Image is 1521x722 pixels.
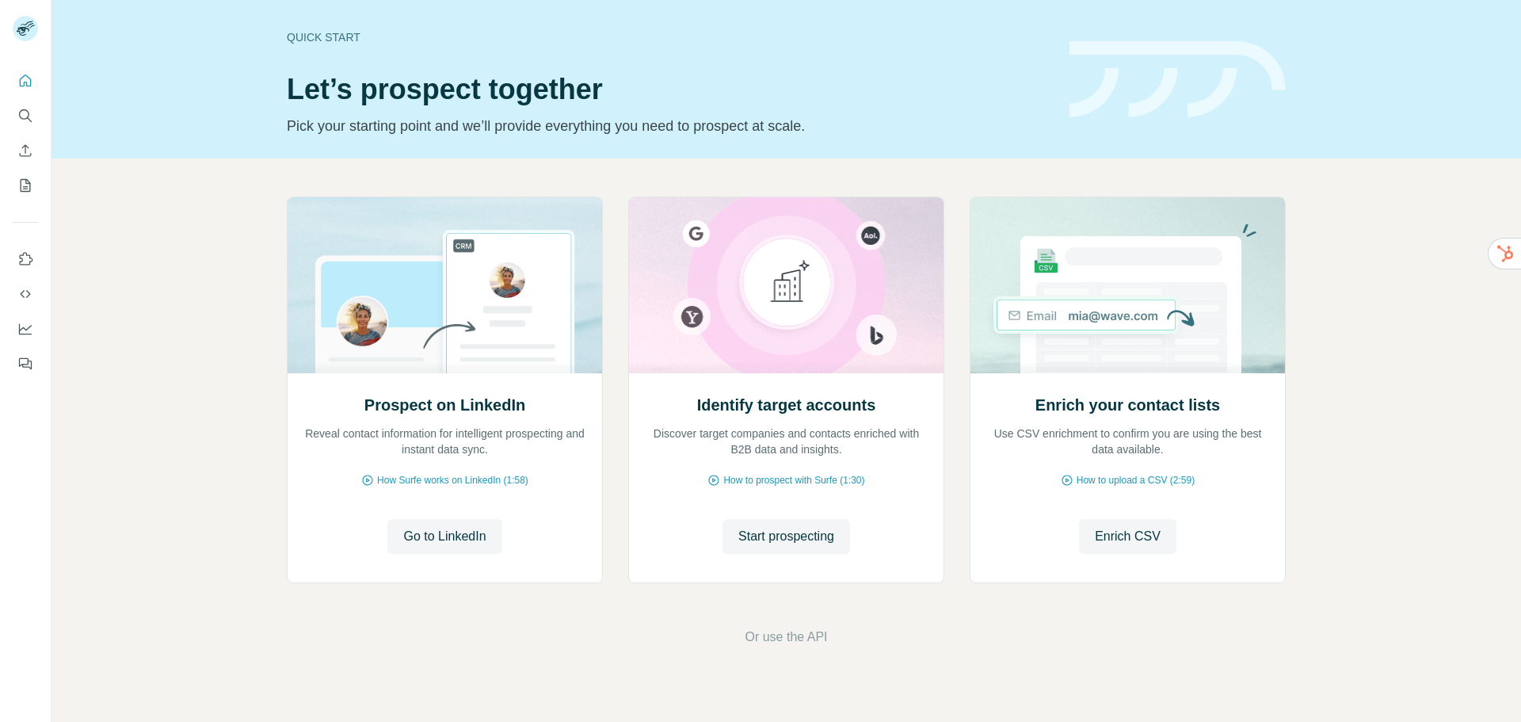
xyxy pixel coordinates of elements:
button: Feedback [13,350,38,378]
span: Enrich CSV [1095,527,1161,546]
p: Reveal contact information for intelligent prospecting and instant data sync. [303,426,586,457]
img: Prospect on LinkedIn [287,197,603,373]
button: Enrich CSV [13,136,38,165]
h1: Let’s prospect together [287,74,1050,105]
div: Quick start [287,29,1050,45]
span: Start prospecting [738,527,834,546]
button: Go to LinkedIn [387,519,501,554]
button: My lists [13,171,38,200]
span: How to prospect with Surfe (1:30) [723,473,864,487]
h2: Identify target accounts [697,394,876,416]
p: Pick your starting point and we’ll provide everything you need to prospect at scale. [287,115,1050,137]
p: Use CSV enrichment to confirm you are using the best data available. [986,426,1269,457]
p: Discover target companies and contacts enriched with B2B data and insights. [645,426,928,457]
h2: Enrich your contact lists [1035,394,1220,416]
button: Start prospecting [722,519,850,554]
img: Enrich your contact lists [970,197,1286,373]
button: Use Surfe on LinkedIn [13,245,38,273]
button: Or use the API [745,628,827,647]
span: How Surfe works on LinkedIn (1:58) [377,473,528,487]
button: Search [13,101,38,130]
h2: Prospect on LinkedIn [364,394,525,416]
span: Go to LinkedIn [403,527,486,546]
button: Dashboard [13,315,38,343]
span: How to upload a CSV (2:59) [1077,473,1195,487]
button: Quick start [13,67,38,95]
img: banner [1069,41,1286,118]
button: Use Surfe API [13,280,38,308]
img: Identify target accounts [628,197,944,373]
button: Enrich CSV [1079,519,1176,554]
